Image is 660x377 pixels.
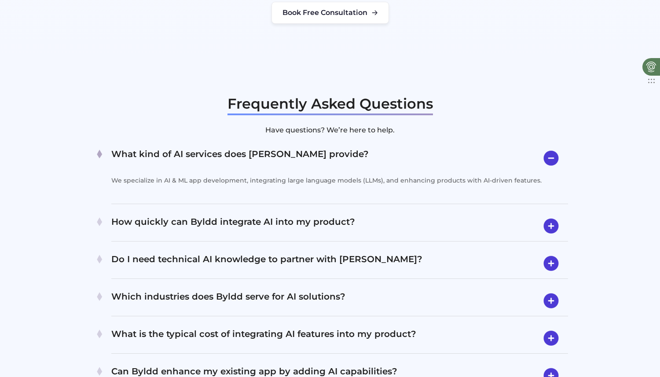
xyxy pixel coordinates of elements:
[94,366,105,377] img: plus-1
[111,215,568,238] h4: How quickly can Byldd integrate AI into my product?
[94,216,105,227] img: plus-1
[111,252,568,275] h4: Do I need technical AI knowledge to partner with [PERSON_NAME]?
[111,327,568,350] h4: What is the typical cost of integrating AI features into my product?
[227,94,433,113] h2: Frequently Asked Questions
[111,147,568,169] h4: What kind of AI services does [PERSON_NAME] provide?
[271,2,389,24] button: Book Free Consultation
[111,289,568,312] h4: Which industries does Byldd serve for AI solutions?
[111,174,542,187] p: We specialize in AI & ML app development, integrating large language models (LLMs), and enhancing...
[227,121,433,140] p: Have questions? We’re here to help.
[540,147,562,169] img: close-icon
[94,253,105,265] img: plus-1
[540,215,562,238] img: open-icon
[540,252,562,275] img: open-icon
[94,291,105,302] img: plus-1
[94,148,105,160] img: plus-1
[540,327,562,350] img: open-icon
[94,328,105,340] img: plus-1
[540,289,562,312] img: open-icon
